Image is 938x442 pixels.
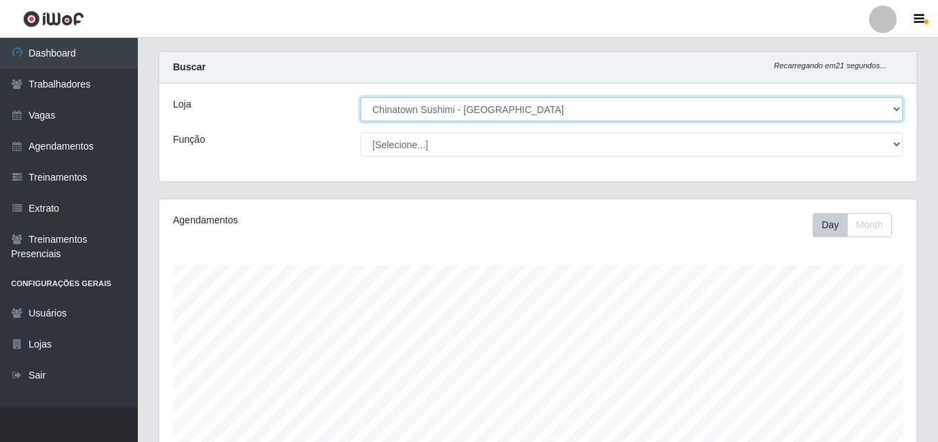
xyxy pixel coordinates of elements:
[847,213,892,237] button: Month
[173,213,465,228] div: Agendamentos
[774,61,886,70] i: Recarregando em 21 segundos...
[813,213,892,237] div: First group
[173,97,191,112] label: Loja
[173,132,205,147] label: Função
[23,10,84,28] img: CoreUI Logo
[813,213,848,237] button: Day
[173,61,205,72] strong: Buscar
[813,213,903,237] div: Toolbar with button groups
